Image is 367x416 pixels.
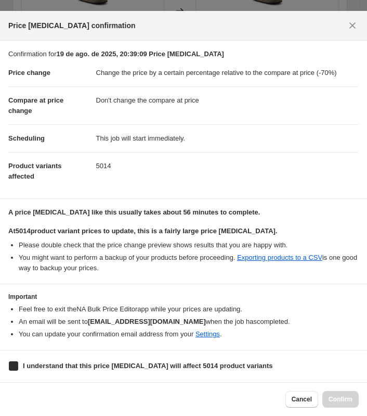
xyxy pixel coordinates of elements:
[285,391,318,408] button: Cancel
[8,293,359,301] h3: Important
[8,96,63,115] span: Compare at price change
[96,124,359,152] dd: This job will start immediately.
[8,162,62,180] span: Product variants affected
[8,69,50,77] span: Price change
[19,329,359,339] li: You can update your confirmation email address from your .
[195,330,220,338] a: Settings
[8,20,136,31] span: Price [MEDICAL_DATA] confirmation
[8,134,45,142] span: Scheduling
[56,50,224,58] b: 19 de ago. de 2025, 20:39:09 Price [MEDICAL_DATA]
[19,240,359,250] li: Please double check that the price change preview shows results that you are happy with.
[19,317,359,327] li: An email will be sent to when the job has completed .
[23,362,273,370] b: I understand that this price [MEDICAL_DATA] will affect 5014 product variants
[344,17,361,34] button: Close
[8,49,359,59] p: Confirmation for
[237,254,322,261] a: Exporting products to a CSV
[96,86,359,114] dd: Don't change the compare at price
[19,304,359,314] li: Feel free to exit the NA Bulk Price Editor app while your prices are updating.
[19,253,359,273] li: You might want to perform a backup of your products before proceeding. is one good way to backup ...
[88,318,206,325] b: [EMAIL_ADDRESS][DOMAIN_NAME]
[8,208,260,216] b: A price [MEDICAL_DATA] like this usually takes about 56 minutes to complete.
[8,227,277,235] b: At 5014 product variant prices to update, this is a fairly large price [MEDICAL_DATA].
[96,152,359,180] dd: 5014
[96,59,359,86] dd: Change the price by a certain percentage relative to the compare at price (-70%)
[292,395,312,404] span: Cancel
